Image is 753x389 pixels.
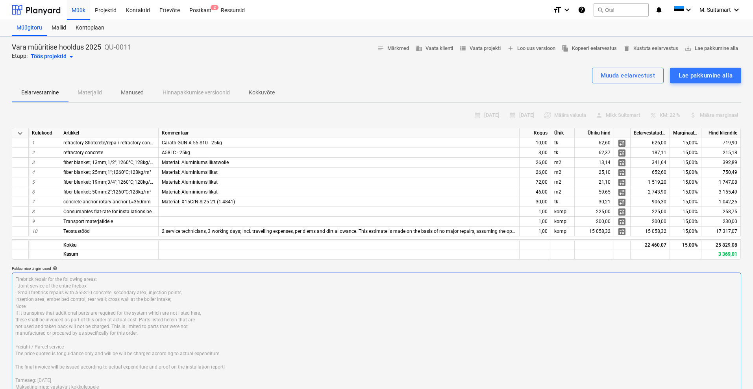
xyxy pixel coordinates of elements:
span: Material: Aluminiumsilikat [162,170,218,175]
button: Muuda eelarvestust [592,68,664,83]
div: 225,00 [631,207,670,217]
button: Otsi [594,3,649,17]
span: 5 [32,179,35,185]
div: 187,11 [631,148,670,158]
span: Vaata klienti [415,44,453,53]
div: 2 743,90 [631,187,670,197]
div: 200,00 [575,217,614,227]
div: tk [551,197,575,207]
i: format_size [553,5,562,15]
div: 225,00 [575,207,614,217]
span: Teostustööd [63,229,90,234]
div: 719,90 [701,138,741,148]
span: refractory Shotcrete/repair refractory concrete [63,140,160,146]
span: Halda rea detailset jaotust [617,178,627,187]
a: Kontoplaan [71,20,109,36]
span: 2 [32,150,35,155]
span: Material: Aluminiumsilikat [162,189,218,195]
span: A58LC - 25kg [162,150,190,155]
div: 15,00% [670,168,701,177]
span: 9 [32,219,35,224]
div: 1,00 [520,217,551,227]
span: Kustuta eelarvestus [623,44,678,53]
div: 15,00% [670,197,701,207]
div: 1,00 [520,227,551,236]
span: Halda rea detailset jaotust [617,148,627,158]
div: Kulukood [29,128,60,138]
button: Märkmed [374,42,412,55]
span: Consumables flat-rate for installations beyond 2500 KW [63,209,183,214]
div: tk [551,148,575,158]
div: 1,00 [520,207,551,217]
p: Vara müüritise hooldus 2025 [12,42,101,52]
span: 4 [32,170,35,175]
span: 2 service technicians, 3 working days; incl. travelling expenses, per diems and dirt allowance. T... [162,229,750,234]
div: 1 747,08 [701,177,741,187]
span: Halda rea detailset jaotust [617,217,627,227]
div: Lae pakkumine alla [679,70,733,81]
span: fiber blanket; 13mm;1/2";1260°C;128kg/m³ [63,160,156,165]
button: Vaata projekti [456,42,504,55]
p: Eelarvestamine [21,88,59,97]
div: m2 [551,158,575,168]
div: Kommentaar [159,128,520,138]
p: Etapp: [12,52,28,61]
div: Eelarvestatud maksumus [631,128,670,138]
span: delete [623,45,630,52]
span: 6 [32,189,35,195]
div: 26,00 [520,168,551,177]
span: concrete anchor rotary anchor L=350mm [63,199,151,205]
button: Vaata klienti [412,42,456,55]
button: Kustuta eelarvestus [620,42,681,55]
div: kompl [551,207,575,217]
div: 26,00 [520,158,551,168]
span: M. Suitsmart [699,7,731,13]
button: Kopeeri eelarvestus [559,42,620,55]
div: 15,00% [670,207,701,217]
div: 15,00% [670,158,701,168]
div: 15,00% [670,227,701,236]
span: refractory concrete [63,150,103,155]
div: 626,00 [631,138,670,148]
a: Mallid [47,20,71,36]
span: view_list [459,45,466,52]
span: 10 [32,229,37,234]
div: 652,60 [631,168,670,177]
span: 3 [32,160,35,165]
div: 258,75 [701,207,741,217]
button: Loo uus versioon [504,42,559,55]
div: Artikkel [60,128,159,138]
div: kompl [551,227,575,236]
i: keyboard_arrow_down [684,5,693,15]
span: arrow_drop_down [67,52,76,61]
span: Märkmed [377,44,409,53]
div: Hind kliendile [701,128,741,138]
div: Marginaal, % [670,128,701,138]
span: save_alt [685,45,692,52]
div: 1 519,20 [631,177,670,187]
span: Kopeeri eelarvestus [562,44,617,53]
span: Halda rea detailset jaotust [617,227,627,236]
span: Material: Aluminiumsilikatwolle [162,160,229,165]
button: Lae pakkumine alla [670,68,741,83]
p: QU-0011 [104,42,131,52]
div: 230,00 [701,217,741,227]
div: Muuda eelarvestust [601,70,655,81]
div: 30,00 [520,197,551,207]
a: Müügitoru [12,20,47,36]
div: 22 460,07 [631,240,670,249]
div: 15 058,32 [575,227,614,236]
span: 8 [32,209,35,214]
div: 10,00 [520,138,551,148]
span: add [507,45,514,52]
div: m2 [551,177,575,187]
i: keyboard_arrow_down [562,5,572,15]
div: 3 369,01 [701,249,741,259]
button: Lae pakkumine alla [681,42,741,55]
div: 25,10 [575,168,614,177]
div: Kokku [60,240,159,249]
span: Vaata projekti [459,44,501,53]
span: fiber blanket; 25mm;1";1260°C;128kg/m³ [63,170,151,175]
